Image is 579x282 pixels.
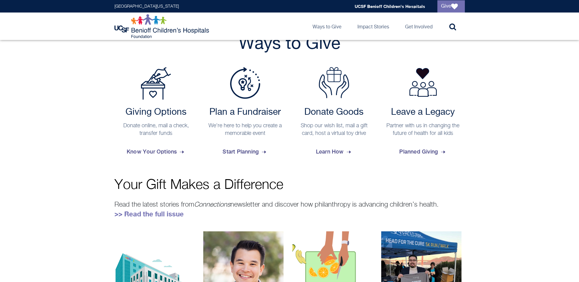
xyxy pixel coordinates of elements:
span: Planned Giving [399,143,447,160]
p: Read the latest stories from newsletter and discover how philanthropy is advancing children’s hea... [114,200,465,219]
a: >> Read the full issue [114,210,184,218]
a: Ways to Give [308,13,346,40]
p: Partner with us in changing the future of health for all kids [384,122,462,137]
h2: Ways to Give [114,34,465,55]
a: Impact Stories [353,13,394,40]
p: We're here to help you create a memorable event [206,122,284,137]
a: Get Involved [400,13,437,40]
h2: Donate Goods [295,107,373,118]
span: Learn How [316,143,352,160]
a: Payment Options Giving Options Donate online, mail a check, transfer funds Know Your Options [114,67,198,160]
a: Leave a Legacy Partner with us in changing the future of health for all kids Planned Giving [381,67,465,160]
h2: Leave a Legacy [384,107,462,118]
span: Start Planning [223,143,267,160]
h2: Plan a Fundraiser [206,107,284,118]
span: Know Your Options [127,143,185,160]
img: Logo for UCSF Benioff Children's Hospitals Foundation [114,14,211,38]
p: Shop our wish list, mail a gift card, host a virtual toy drive [295,122,373,137]
p: Your Gift Makes a Difference [114,178,465,192]
img: Payment Options [141,67,171,100]
img: Plan a Fundraiser [230,67,260,99]
a: UCSF Benioff Children's Hospitals [355,4,425,9]
img: Donate Goods [319,67,349,98]
p: Donate online, mail a check, transfer funds [118,122,195,137]
a: Donate Goods Donate Goods Shop our wish list, mail a gift card, host a virtual toy drive Learn How [292,67,376,160]
a: Give [437,0,465,13]
a: [GEOGRAPHIC_DATA][US_STATE] [114,4,179,9]
a: Plan a Fundraiser Plan a Fundraiser We're here to help you create a memorable event Start Planning [203,67,287,160]
h2: Giving Options [118,107,195,118]
em: Connections [194,201,230,208]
